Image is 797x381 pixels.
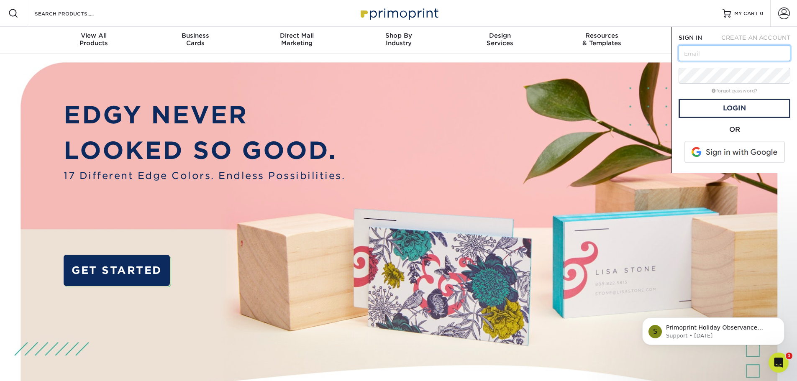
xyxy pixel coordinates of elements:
[43,32,145,47] div: Products
[551,27,653,54] a: Resources& Templates
[246,32,348,39] span: Direct Mail
[679,125,790,135] div: OR
[630,300,797,358] iframe: Intercom notifications message
[43,27,145,54] a: View AllProducts
[679,99,790,118] a: Login
[64,169,345,183] span: 17 Different Edge Colors. Endless Possibilities.
[653,32,754,39] span: Contact
[34,8,115,18] input: SEARCH PRODUCTS.....
[64,97,345,133] p: EDGY NEVER
[679,45,790,61] input: Email
[449,27,551,54] a: DesignServices
[348,32,449,39] span: Shop By
[653,32,754,47] div: & Support
[551,32,653,47] div: & Templates
[348,32,449,47] div: Industry
[246,27,348,54] a: Direct MailMarketing
[653,27,754,54] a: Contact& Support
[357,4,441,22] img: Primoprint
[144,27,246,54] a: BusinessCards
[734,10,758,17] span: MY CART
[348,27,449,54] a: Shop ByIndustry
[144,32,246,47] div: Cards
[786,353,792,359] span: 1
[43,32,145,39] span: View All
[551,32,653,39] span: Resources
[679,34,702,41] span: SIGN IN
[64,255,169,286] a: GET STARTED
[144,32,246,39] span: Business
[712,88,757,94] a: forgot password?
[721,34,790,41] span: CREATE AN ACCOUNT
[449,32,551,39] span: Design
[2,355,71,378] iframe: Google Customer Reviews
[769,353,789,373] iframe: Intercom live chat
[760,10,764,16] span: 0
[449,32,551,47] div: Services
[64,133,345,169] p: LOOKED SO GOOD.
[246,32,348,47] div: Marketing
